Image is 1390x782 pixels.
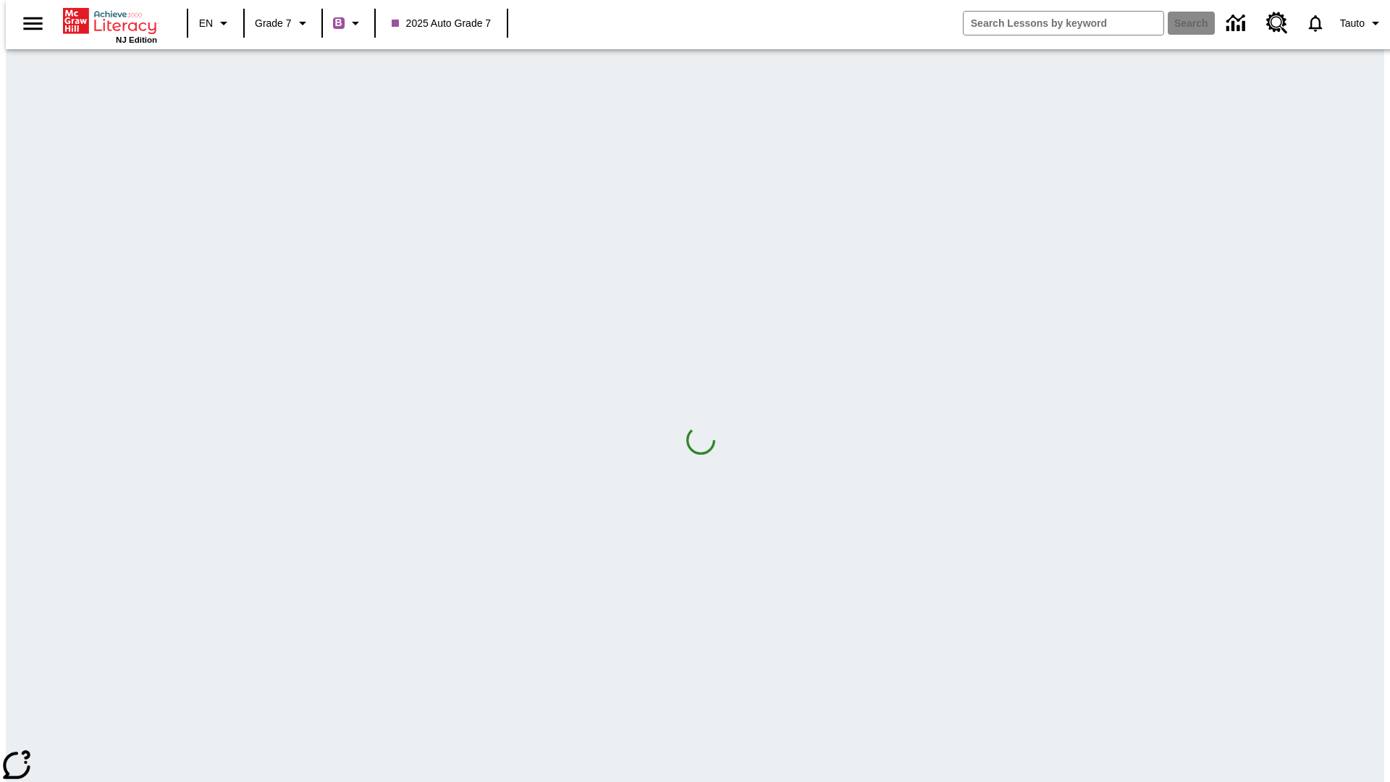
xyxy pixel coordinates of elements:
[1340,16,1365,31] span: Tauto
[1258,4,1297,43] a: Resource Center, Will open in new tab
[1334,10,1390,36] button: Profile/Settings
[199,16,213,31] span: EN
[327,10,370,36] button: Boost Class color is purple. Change class color
[1218,4,1258,43] a: Data Center
[249,10,317,36] button: Grade: Grade 7, Select a grade
[255,16,292,31] span: Grade 7
[63,5,157,44] div: Home
[392,16,492,31] span: 2025 Auto Grade 7
[12,2,54,45] button: Open side menu
[335,14,342,32] span: B
[193,10,239,36] button: Language: EN, Select a language
[116,35,157,44] span: NJ Edition
[964,12,1163,35] input: search field
[1297,4,1334,42] a: Notifications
